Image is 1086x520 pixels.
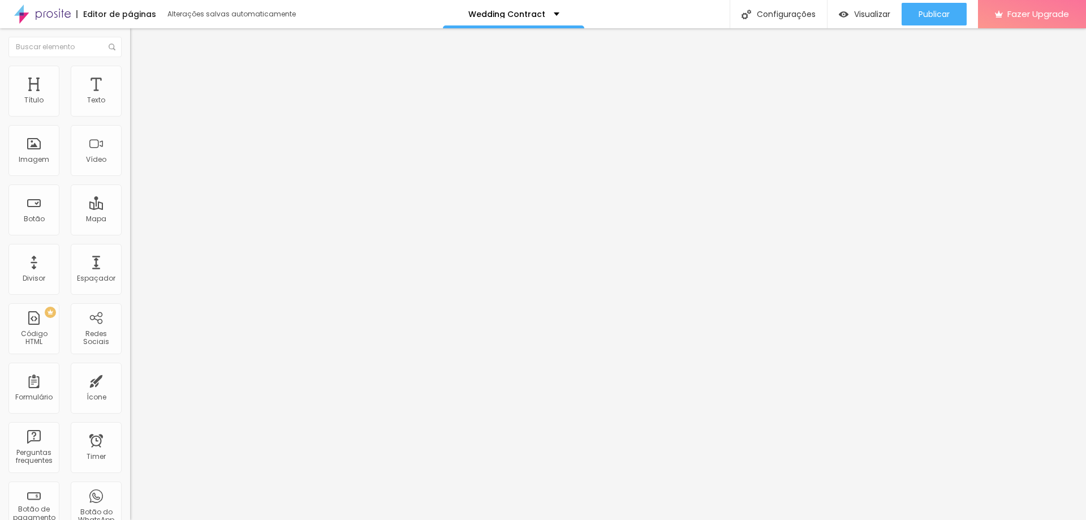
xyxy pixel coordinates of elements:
[24,96,44,104] div: Título
[11,449,56,465] div: Perguntas frequentes
[109,44,115,50] img: Icone
[77,274,115,282] div: Espaçador
[86,215,106,223] div: Mapa
[167,11,298,18] div: Alterações salvas automaticamente
[839,10,848,19] img: view-1.svg
[11,330,56,346] div: Código HTML
[468,10,545,18] p: Wedding Contract
[919,10,950,19] span: Publicar
[854,10,890,19] span: Visualizar
[19,156,49,164] div: Imagem
[87,453,106,461] div: Timer
[76,10,156,18] div: Editor de páginas
[86,156,106,164] div: Vídeo
[130,28,1086,520] iframe: Editor
[15,393,53,401] div: Formulário
[87,393,106,401] div: Ícone
[74,330,118,346] div: Redes Sociais
[87,96,105,104] div: Texto
[8,37,122,57] input: Buscar elemento
[742,10,751,19] img: Icone
[23,274,45,282] div: Divisor
[1007,9,1069,19] span: Fazer Upgrade
[902,3,967,25] button: Publicar
[24,215,45,223] div: Botão
[828,3,902,25] button: Visualizar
